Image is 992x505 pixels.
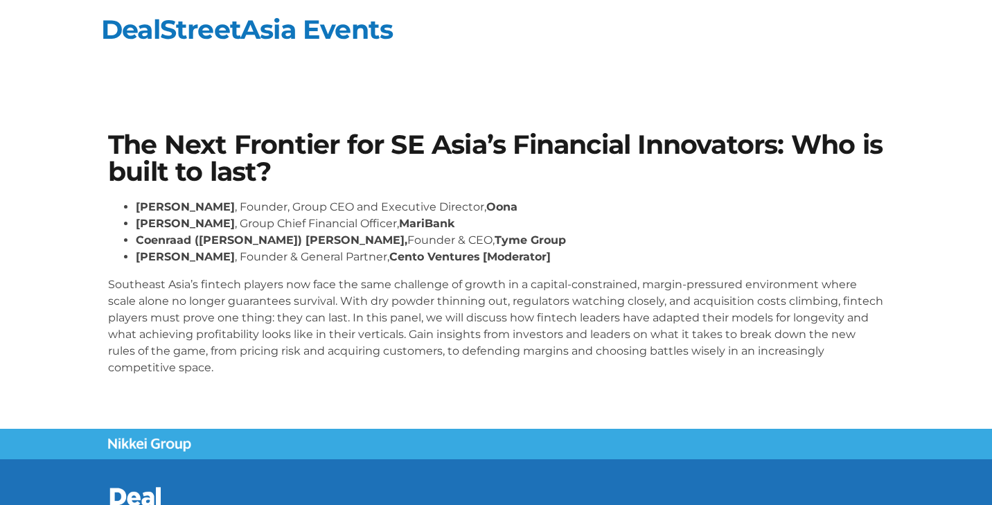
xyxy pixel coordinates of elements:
[399,217,454,230] strong: MariBank
[101,13,393,46] a: DealStreetAsia Events
[108,132,884,185] h1: The Next Frontier for SE Asia’s Financial Innovators: Who is built to last?
[136,199,884,215] li: , Founder, Group CEO and Executive Director,
[136,249,884,265] li: , Founder & General Partner,
[136,233,407,247] strong: Coenraad ([PERSON_NAME]) [PERSON_NAME],
[108,438,191,452] img: Nikkei Group
[136,215,884,232] li: , Group Chief Financial Officer,
[483,250,551,263] strong: [Moderator]
[108,276,884,376] p: Southeast Asia’s fintech players now face the same challenge of growth in a capital-constrained, ...
[136,217,235,230] strong: [PERSON_NAME]
[486,200,517,213] strong: Oona
[495,233,566,247] strong: Tyme Group
[136,200,235,213] strong: [PERSON_NAME]
[136,250,235,263] strong: [PERSON_NAME]
[136,232,884,249] li: Founder & CEO,
[389,250,480,263] strong: Cento Ventures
